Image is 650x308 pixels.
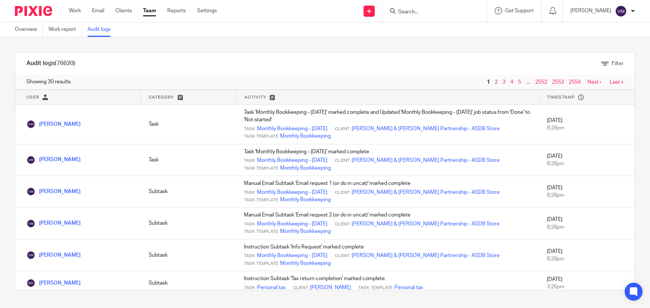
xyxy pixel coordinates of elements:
td: Instruction Subtask 'Tax return completion' marked complete [237,271,539,295]
a: 2552 [535,80,547,85]
div: 8:28pm [547,255,627,263]
td: Subtask [141,271,237,295]
td: Subtask [141,208,237,239]
a: Next › [587,80,601,85]
span: Task [244,221,255,227]
span: Task [244,158,255,164]
a: 2554 [569,80,581,85]
a: 4 [510,80,513,85]
span: Task Template [244,261,278,267]
a: Monthly Bookkeeping - [DATE] [257,125,327,132]
span: Filter [612,61,624,66]
img: Viktorija Martin [26,251,35,260]
div: 3:26pm [547,283,627,291]
div: 8:28pm [547,224,627,231]
span: Task Template [358,285,393,291]
img: Viktorija Martin [26,120,35,129]
span: … [524,78,532,87]
a: Monthly Bookkeeping [280,228,331,235]
span: Client [335,253,350,259]
img: Viktorija Martin [26,219,35,228]
a: Personal tax [394,284,423,291]
a: [PERSON_NAME] & [PERSON_NAME] Partnership - ASDB Store [352,125,500,132]
span: Task [244,253,255,259]
a: Team [143,7,156,15]
span: 1 [485,78,492,87]
div: 8:28pm [547,124,627,132]
td: [DATE] [539,208,635,239]
a: Reports [167,7,186,15]
a: [PERSON_NAME] & [PERSON_NAME] Partnership - ASDB Store [352,220,500,228]
img: Viktorija Martin [26,155,35,164]
span: Task [244,285,255,291]
img: Barbara Demetriou [26,279,35,288]
a: Monthly Bookkeeping - [DATE] [257,220,327,228]
span: User [26,95,39,99]
a: [PERSON_NAME] [26,189,80,194]
a: [PERSON_NAME] [26,280,80,286]
a: [PERSON_NAME] [26,253,80,258]
td: [DATE] [539,105,635,144]
span: Activity [244,95,266,99]
img: svg%3E [615,5,627,17]
span: Task [244,126,255,132]
td: [DATE] [539,144,635,176]
a: [PERSON_NAME] [26,221,80,226]
span: Client [335,190,350,196]
a: [PERSON_NAME] & [PERSON_NAME] Partnership - ASDB Store [352,252,500,259]
span: Showing 30 results [26,78,71,86]
td: Manual Email Subtask 'Email request 2 (or do in uncat)' marked complete [237,208,539,239]
a: Settings [197,7,217,15]
a: Monthly Bookkeeping [280,260,331,267]
span: Client [293,285,308,291]
a: Monthly Bookkeeping [280,132,331,140]
img: Viktorija Martin [26,187,35,196]
a: Monthly Bookkeeping - [DATE] [257,157,327,164]
a: Monthly Bookkeeping - [DATE] [257,252,327,259]
a: 2 [495,80,498,85]
td: Task 'Monthly Bookkeeping - [DATE]' marked complete and Updated 'Monthly Bookkeeping - [DATE]' jo... [237,105,539,144]
td: [DATE] [539,239,635,271]
span: Task [244,190,255,196]
td: Task [141,105,237,144]
span: Task Template [244,229,278,235]
td: Task 'Monthly Bookkeeping - [DATE]' marked complete [237,144,539,176]
td: Subtask [141,176,237,208]
span: Client [335,126,350,132]
span: Task Template [244,134,278,139]
p: [PERSON_NAME] [570,7,611,15]
a: [PERSON_NAME] & [PERSON_NAME] Partnership - ASDB Store [352,189,500,196]
a: 2553 [552,80,564,85]
a: Monthly Bookkeeping [280,196,331,203]
div: 8:28pm [547,192,627,199]
a: Clients [115,7,132,15]
a: [PERSON_NAME] & [PERSON_NAME] Partnership - ASDB Store [352,157,500,164]
a: 3 [502,80,505,85]
td: Subtask [141,239,237,271]
a: Last » [610,80,624,85]
a: Monthly Bookkeeping [280,164,331,172]
a: [PERSON_NAME] [26,122,80,127]
span: Task Template [244,197,278,203]
td: [DATE] [539,176,635,208]
a: [PERSON_NAME] [26,157,80,162]
img: Pixie [15,6,52,16]
nav: pager [485,79,624,85]
a: 5 [518,80,521,85]
span: Timestamp [547,95,575,99]
a: Audit logs [88,22,116,37]
a: Work [69,7,81,15]
a: Work report [48,22,82,37]
div: 8:28pm [547,160,627,167]
a: Email [92,7,104,15]
span: Get Support [505,8,534,13]
td: [DATE] [539,271,635,295]
a: Monthly Bookkeeping - [DATE] [257,189,327,196]
span: Client [335,158,350,164]
span: Task Template [244,166,278,171]
span: Category [149,95,174,99]
a: Overview [15,22,43,37]
span: Client [335,221,350,227]
input: Search [397,9,464,16]
td: Instruction Subtask 'Info Request' marked complete [237,239,539,271]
